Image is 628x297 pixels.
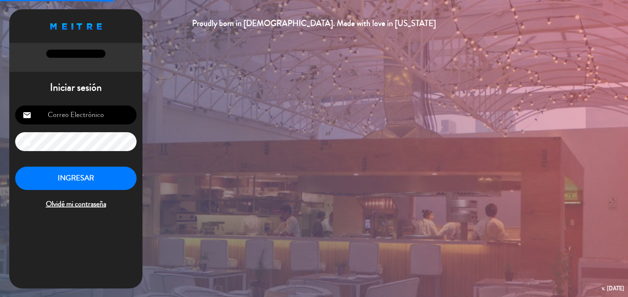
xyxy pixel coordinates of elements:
input: Correo Electrónico [15,106,137,124]
i: email [23,111,31,120]
h1: Iniciar sesión [9,81,142,94]
span: Olvidé mi contraseña [15,198,137,210]
button: INGRESAR [15,167,137,190]
div: v. [DATE] [602,283,624,293]
i: lock [23,137,31,146]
